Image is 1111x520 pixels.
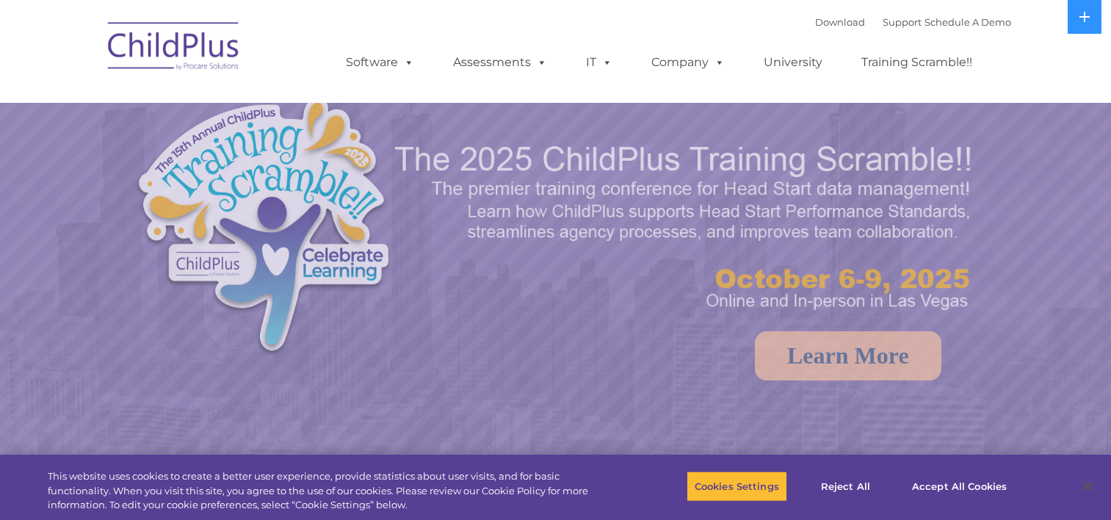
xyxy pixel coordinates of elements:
[438,48,562,77] a: Assessments
[904,471,1015,502] button: Accept All Cookies
[749,48,837,77] a: University
[1071,470,1104,502] button: Close
[101,12,247,85] img: ChildPlus by Procare Solutions
[815,16,1011,28] font: |
[331,48,429,77] a: Software
[800,471,891,502] button: Reject All
[924,16,1011,28] a: Schedule A Demo
[847,48,987,77] a: Training Scramble!!
[571,48,627,77] a: IT
[687,471,787,502] button: Cookies Settings
[815,16,865,28] a: Download
[755,331,941,380] a: Learn More
[48,469,611,513] div: This website uses cookies to create a better user experience, provide statistics about user visit...
[883,16,922,28] a: Support
[637,48,739,77] a: Company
